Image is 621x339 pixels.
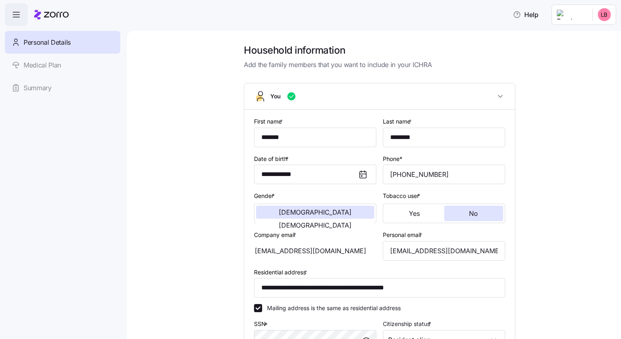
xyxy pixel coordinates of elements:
span: [DEMOGRAPHIC_DATA] [279,209,352,215]
label: Residential address [254,268,309,277]
button: You [244,83,515,110]
a: Summary [5,76,120,99]
label: Gender [254,191,276,200]
h1: Household information [244,44,515,57]
a: Medical Plan [5,54,120,76]
label: Last name [383,117,413,126]
label: Phone* [383,154,402,163]
span: [DEMOGRAPHIC_DATA] [279,222,352,228]
span: Help [513,10,538,20]
input: Phone [383,165,505,184]
input: Email [383,241,505,261]
label: Tobacco user [383,191,422,200]
label: Personal email [383,230,424,239]
span: You [270,92,281,100]
a: Personal Details [5,31,120,54]
label: Date of birth [254,154,290,163]
label: Company email [254,230,298,239]
span: Yes [409,210,420,217]
span: No [469,210,478,217]
img: Employer logo [557,10,586,20]
span: Personal Details [24,37,71,48]
span: Add the family members that you want to include in your ICHRA [244,60,515,70]
label: Citizenship status [383,319,433,328]
label: First name [254,117,284,126]
img: dc6d401a0d049ff48e21ca3746d05104 [598,8,611,21]
label: Mailing address is the same as residential address [262,304,401,312]
button: Help [506,7,545,23]
label: SSN [254,319,269,328]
